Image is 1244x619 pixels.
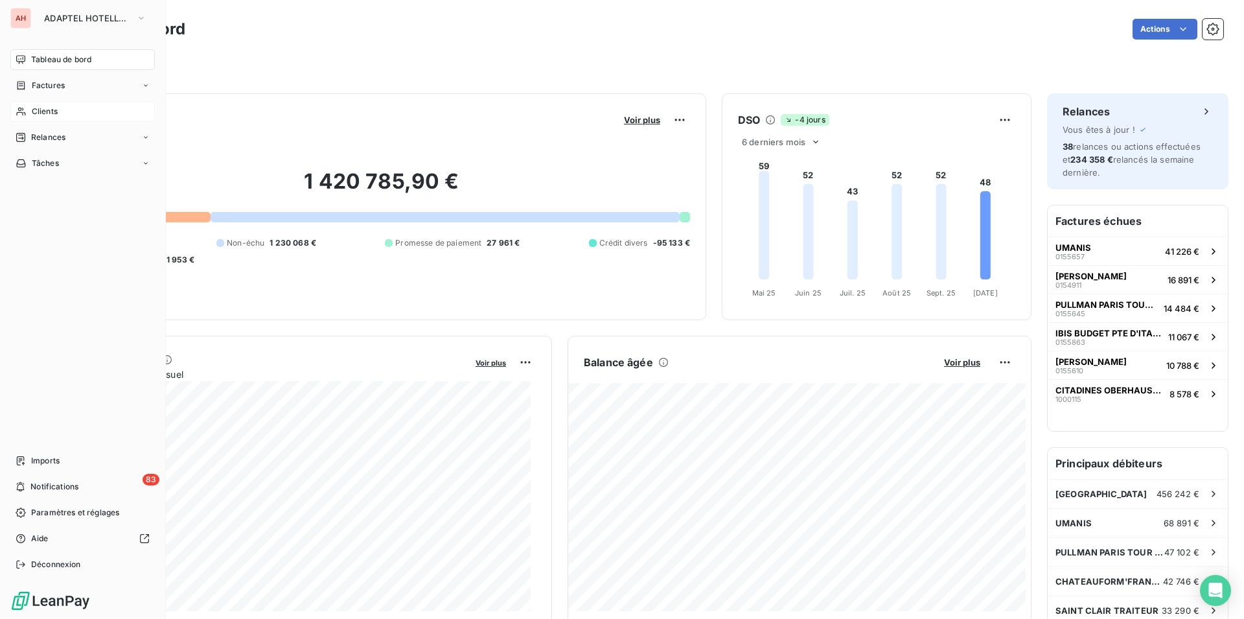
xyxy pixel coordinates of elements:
span: CITADINES OBERHAUSBERGEN [1055,385,1164,395]
span: Chiffre d'affaires mensuel [73,368,466,381]
span: 10 788 € [1166,360,1199,371]
span: Notifications [30,481,78,493]
button: CITADINES OBERHAUSBERGEN10001158 578 € [1048,379,1228,408]
span: -1 953 € [163,254,194,266]
span: PULLMAN PARIS TOUR EIFFEL (SH 18 SUFFREN) [1055,547,1164,557]
span: Tableau de bord [31,54,91,65]
span: 42 746 € [1163,576,1199,587]
span: 0154911 [1055,281,1081,289]
span: Paramètres et réglages [31,507,119,519]
span: Clients [32,106,58,117]
span: UMANIS [1055,518,1092,528]
tspan: Juin 25 [795,288,822,298]
button: [PERSON_NAME]015561010 788 € [1048,351,1228,379]
h2: 1 420 785,90 € [73,169,690,207]
span: 16 891 € [1168,275,1199,285]
a: Aide [10,528,155,549]
span: Promesse de paiement [395,237,481,249]
span: Relances [31,132,65,143]
span: 1 230 068 € [270,237,316,249]
span: Non-échu [227,237,264,249]
span: 27 961 € [487,237,520,249]
span: 41 226 € [1165,246,1199,257]
div: AH [10,8,31,29]
span: 83 [143,474,159,485]
img: Logo LeanPay [10,590,91,611]
span: 456 242 € [1157,489,1199,499]
span: Déconnexion [31,559,81,570]
tspan: Mai 25 [752,288,776,298]
span: Voir plus [476,358,506,368]
span: 38 [1063,141,1073,152]
h6: DSO [738,112,760,128]
span: Tâches [32,158,59,169]
tspan: Août 25 [882,288,911,298]
span: 8 578 € [1169,389,1199,399]
span: 14 484 € [1164,303,1199,314]
span: UMANIS [1055,242,1091,253]
span: ADAPTEL HOTELLERIE [44,13,131,23]
span: PULLMAN PARIS TOUR EIFFEL (SH 18 SUFFREN) [1055,299,1158,310]
tspan: Juil. 25 [840,288,866,298]
button: Voir plus [620,114,664,126]
span: Aide [31,533,49,544]
span: Vous êtes à jour ! [1063,124,1135,135]
span: [GEOGRAPHIC_DATA] [1055,489,1147,499]
h6: Factures échues [1048,205,1228,237]
span: Factures [32,80,65,91]
tspan: Sept. 25 [927,288,956,298]
span: Voir plus [944,357,980,368]
button: Actions [1133,19,1197,40]
span: Crédit divers [599,237,648,249]
div: Open Intercom Messenger [1200,575,1231,606]
span: 0155645 [1055,310,1085,318]
h6: Balance âgée [584,355,653,370]
span: 0155863 [1055,338,1085,346]
button: PULLMAN PARIS TOUR EIFFEL (SH 18 SUFFREN)015564514 484 € [1048,294,1228,322]
span: 47 102 € [1164,547,1199,557]
h6: Principaux débiteurs [1048,448,1228,479]
span: 1000115 [1055,395,1081,403]
button: Voir plus [940,356,984,368]
span: 234 358 € [1070,154,1112,165]
span: 11 067 € [1168,332,1199,342]
span: relances ou actions effectuées et relancés la semaine dernière. [1063,141,1201,178]
tspan: [DATE] [973,288,998,298]
span: Voir plus [624,115,660,125]
span: SAINT CLAIR TRAITEUR [1055,605,1158,616]
h6: Relances [1063,104,1110,119]
span: Imports [31,455,60,467]
span: IBIS BUDGET PTE D'ITALIE OUEST ([GEOGRAPHIC_DATA]) [1055,328,1163,338]
span: 0155610 [1055,367,1083,375]
span: 68 891 € [1164,518,1199,528]
span: [PERSON_NAME] [1055,271,1127,281]
button: IBIS BUDGET PTE D'ITALIE OUEST ([GEOGRAPHIC_DATA])015586311 067 € [1048,322,1228,351]
span: -95 133 € [653,237,690,249]
span: 6 derniers mois [742,137,805,147]
button: Voir plus [472,356,510,368]
button: UMANIS015565741 226 € [1048,237,1228,265]
span: [PERSON_NAME] [1055,356,1127,367]
span: -4 jours [781,114,829,126]
span: CHATEAUFORM'FRANCE [1055,576,1163,587]
span: 33 290 € [1162,605,1199,616]
button: [PERSON_NAME]015491116 891 € [1048,265,1228,294]
span: 0155657 [1055,253,1085,261]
